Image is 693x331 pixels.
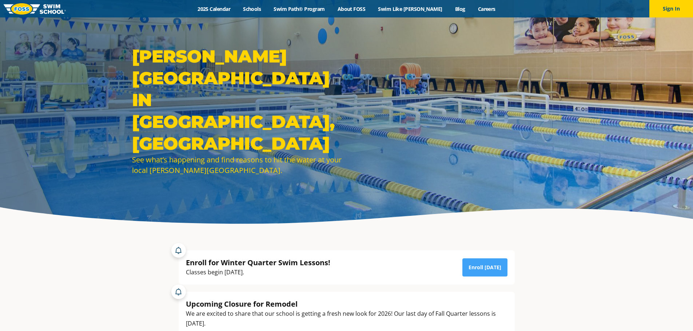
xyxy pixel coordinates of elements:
a: About FOSS [331,5,372,12]
a: Swim Like [PERSON_NAME] [372,5,449,12]
a: Enroll [DATE] [462,258,507,276]
div: See what’s happening and find reasons to hit the water at your local [PERSON_NAME][GEOGRAPHIC_DATA]. [132,154,343,175]
a: Swim Path® Program [267,5,331,12]
div: Classes begin [DATE]. [186,267,330,277]
h1: [PERSON_NAME][GEOGRAPHIC_DATA] in [GEOGRAPHIC_DATA], [GEOGRAPHIC_DATA] [132,45,343,154]
img: FOSS Swim School Logo [4,3,66,15]
a: Blog [449,5,471,12]
div: We are excited to share that our school is getting a fresh new look for 2026! Our last day of Fal... [186,309,507,328]
a: Careers [471,5,502,12]
a: 2025 Calendar [191,5,237,12]
div: Enroll for Winter Quarter Swim Lessons! [186,258,330,267]
a: Schools [237,5,267,12]
div: Upcoming Closure for Remodel [186,299,507,309]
